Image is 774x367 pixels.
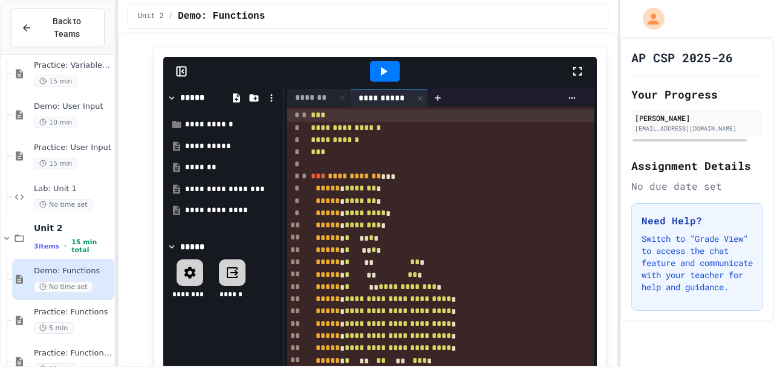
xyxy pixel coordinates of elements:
[64,241,67,251] span: •
[169,11,173,21] span: /
[39,15,94,41] span: Back to Teams
[138,11,164,21] span: Unit 2
[34,102,112,112] span: Demo: User Input
[34,158,77,169] span: 15 min
[642,213,753,228] h3: Need Help?
[71,238,112,254] span: 15 min total
[34,281,93,293] span: No time set
[630,5,668,33] div: My Account
[34,199,93,210] span: No time set
[631,157,763,174] h2: Assignment Details
[635,112,759,123] div: [PERSON_NAME]
[34,60,112,71] span: Practice: Variables and Data Types
[11,8,105,47] button: Back to Teams
[34,222,112,233] span: Unit 2
[631,49,733,66] h1: AP CSP 2025-26
[34,307,112,317] span: Practice: Functions
[178,9,265,24] span: Demo: Functions
[34,76,77,87] span: 15 min
[34,322,73,334] span: 5 min
[631,86,763,103] h2: Your Progress
[631,179,763,193] div: No due date set
[34,348,112,359] span: Practice: Functions, cont.
[34,143,112,153] span: Practice: User Input
[635,124,759,133] div: [EMAIL_ADDRESS][DOMAIN_NAME]
[34,184,112,194] span: Lab: Unit 1
[642,233,753,293] p: Switch to "Grade View" to access the chat feature and communicate with your teacher for help and ...
[34,117,77,128] span: 10 min
[34,242,59,250] span: 3 items
[34,266,112,276] span: Demo: Functions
